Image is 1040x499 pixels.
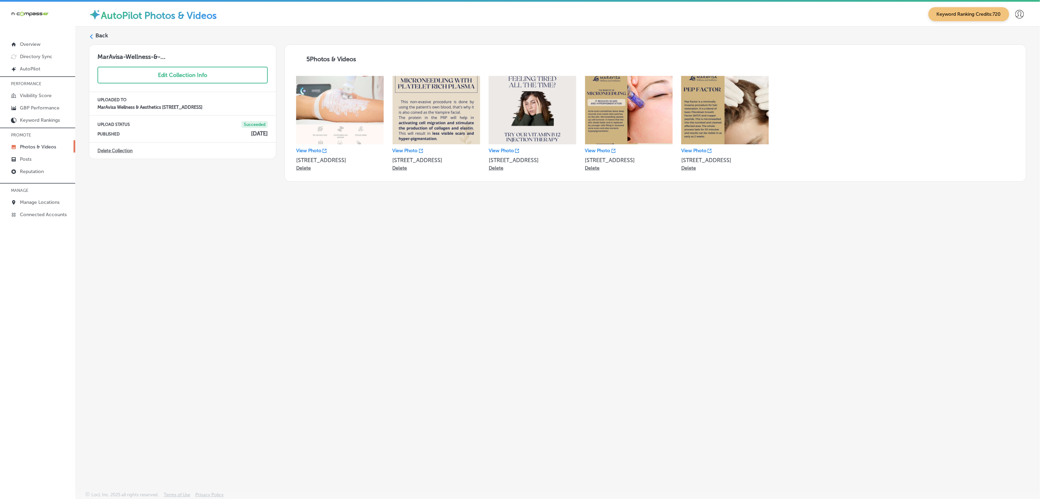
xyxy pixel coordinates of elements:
p: View Photo [296,148,321,154]
p: [STREET_ADDRESS] [393,157,480,163]
p: PUBLISHED [97,132,120,136]
p: GBP Performance [20,105,60,111]
p: AutoPilot [20,66,40,72]
p: Directory Sync [20,54,52,60]
img: Collection thumbnail [489,76,576,144]
p: Overview [20,41,40,47]
img: autopilot-icon [89,9,101,21]
a: View Photo [585,148,616,154]
h4: MarAvisa Wellness & Aesthetics [STREET_ADDRESS] [97,105,268,110]
button: Edit Collection Info [97,67,268,83]
p: [STREET_ADDRESS] [489,157,576,163]
h3: MarAvisa-Wellness-&-... [89,45,276,61]
label: AutoPilot Photos & Videos [101,10,217,21]
span: 5 Photos & Videos [306,55,356,63]
p: Delete [489,165,503,171]
p: Photos & Videos [20,144,56,150]
h4: [DATE] [251,130,268,137]
p: UPLOADED TO [97,97,268,102]
p: Posts [20,156,31,162]
a: View Photo [681,148,712,154]
p: Keyword Rankings [20,117,60,123]
p: Locl, Inc. 2025 all rights reserved. [91,492,159,497]
a: View Photo [489,148,519,154]
span: Succeeded [241,121,268,128]
p: Delete [296,165,311,171]
span: Keyword Ranking Credits: 720 [929,7,1009,21]
p: [STREET_ADDRESS] [681,157,769,163]
p: Manage Locations [20,199,60,205]
p: UPLOAD STATUS [97,122,130,127]
p: Delete [585,165,600,171]
p: [STREET_ADDRESS] [585,157,673,163]
img: Collection thumbnail [393,76,480,144]
p: [STREET_ADDRESS] [296,157,384,163]
img: Collection thumbnail [296,76,384,144]
img: 660ab0bf-5cc7-4cb8-ba1c-48b5ae0f18e60NCTV_CLogo_TV_Black_-500x88.png [11,11,49,17]
p: Reputation [20,169,44,174]
a: View Photo [296,148,327,154]
a: View Photo [393,148,423,154]
p: View Photo [681,148,707,154]
img: Collection thumbnail [585,76,673,144]
label: Back [95,32,108,39]
p: Visibility Score [20,93,52,99]
p: View Photo [393,148,418,154]
p: Connected Accounts [20,212,67,218]
p: Delete [393,165,407,171]
img: Collection thumbnail [681,76,769,144]
a: Delete Collection [97,148,133,153]
p: View Photo [585,148,610,154]
p: Delete [681,165,696,171]
p: View Photo [489,148,514,154]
